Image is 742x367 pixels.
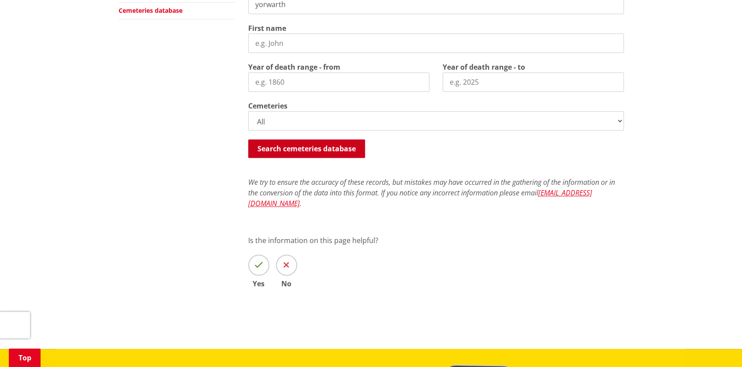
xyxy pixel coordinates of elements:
[701,330,733,362] iframe: Messenger Launcher
[276,280,297,287] span: No
[443,72,624,92] input: e.g. 2025
[248,34,624,53] input: e.g. John
[443,62,525,72] label: Year of death range - to
[248,139,365,158] button: Search cemeteries database
[248,235,624,246] p: Is the information on this page helpful?
[248,101,287,111] label: Cemeteries
[248,72,429,92] input: e.g. 1860
[248,280,269,287] span: Yes
[248,62,340,72] label: Year of death range - from
[248,188,592,208] a: [EMAIL_ADDRESS][DOMAIN_NAME]
[248,177,615,208] em: We try to ensure the accuracy of these records, but mistakes may have occurred in the gathering o...
[9,348,41,367] a: Top
[248,23,286,34] label: First name
[119,6,183,15] a: Cemeteries database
